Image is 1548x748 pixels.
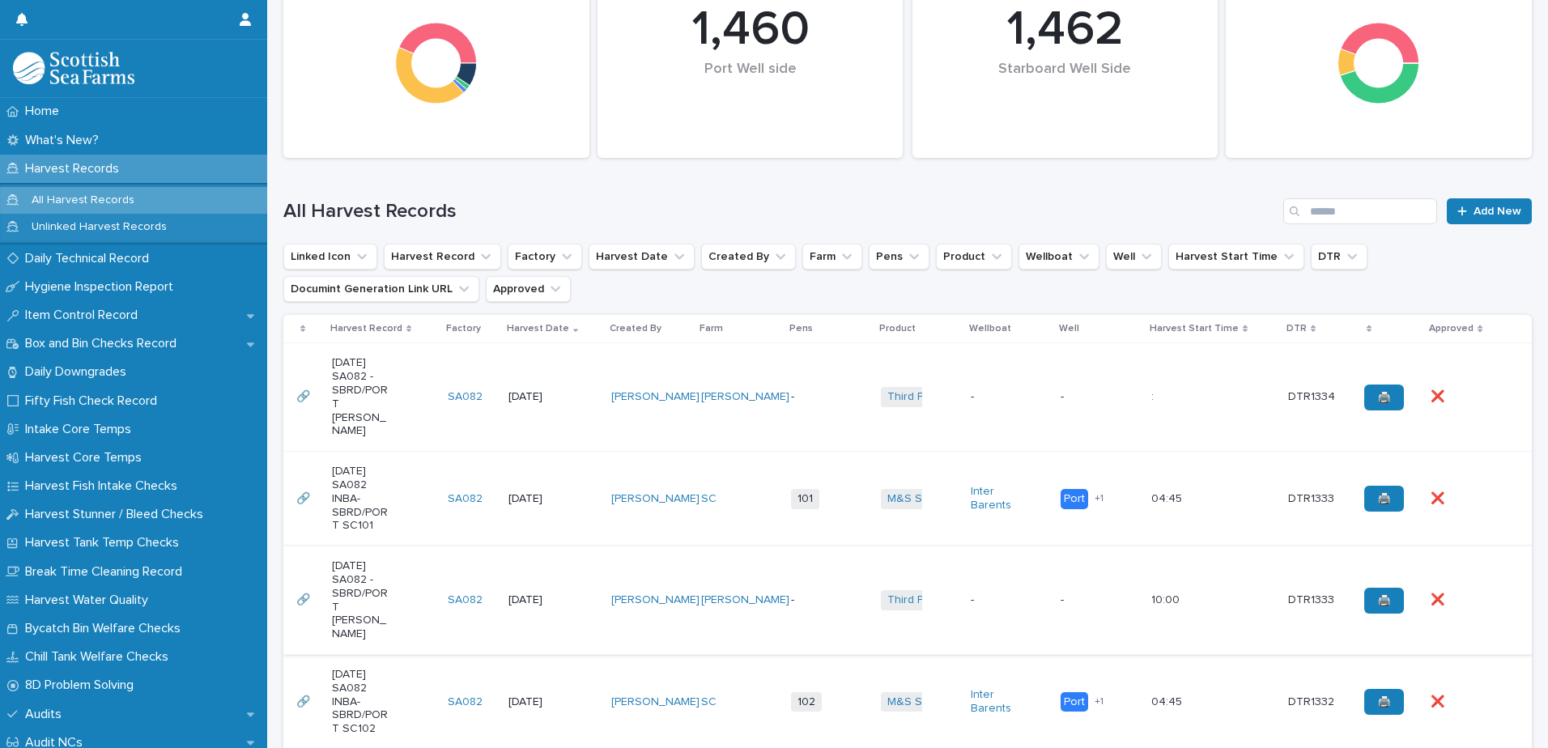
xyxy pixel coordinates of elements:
p: DTR1332 [1288,692,1337,709]
button: Pens [869,244,929,270]
p: Item Control Record [19,308,151,323]
p: - [1061,593,1118,607]
a: Third Party Salmon [887,593,985,607]
a: [PERSON_NAME] [701,593,789,607]
a: [PERSON_NAME] [611,390,700,404]
a: M&S Select [887,695,948,709]
p: Harvest Stunner / Bleed Checks [19,507,216,522]
button: Wellboat [1019,244,1099,270]
p: 🔗 [296,489,313,506]
p: 8D Problem Solving [19,678,147,693]
p: DTR1333 [1288,590,1337,607]
p: ❌ [1431,590,1448,607]
a: [PERSON_NAME] [611,695,700,709]
a: SA082 [448,492,483,506]
span: 🖨️ [1377,595,1391,606]
div: 1,462 [940,1,1191,59]
p: Audits [19,707,74,722]
p: Pens [789,320,813,338]
p: DTR1333 [1288,489,1337,506]
p: Factory [446,320,481,338]
a: SC [701,695,717,709]
p: - [791,390,848,404]
p: - [971,593,1028,607]
a: SC [701,492,717,506]
a: 🖨️ [1364,689,1404,715]
p: Intake Core Temps [19,422,144,437]
a: 🖨️ [1364,486,1404,512]
button: Factory [508,244,582,270]
a: SA082 [448,695,483,709]
p: Break Time Cleaning Record [19,564,195,580]
span: 101 [791,489,819,509]
span: + 1 [1095,697,1104,707]
p: 04:45 [1151,692,1185,709]
div: Starboard Well Side [940,61,1191,112]
p: Hygiene Inspection Report [19,279,186,295]
a: 🖨️ [1364,588,1404,614]
span: Add New [1474,206,1521,217]
tr: 🔗🔗 [DATE] SA082 -SBRD/PORT [PERSON_NAME]SA082 [DATE][PERSON_NAME] [PERSON_NAME] -Third Party Salm... [283,343,1532,452]
button: Harvest Start Time [1168,244,1304,270]
p: Unlinked Harvest Records [19,220,180,234]
div: 1,460 [625,1,876,59]
tr: 🔗🔗 [DATE] SA082 -SBRD/PORT [PERSON_NAME]SA082 [DATE][PERSON_NAME] [PERSON_NAME] -Third Party Salm... [283,546,1532,655]
p: - [1061,390,1118,404]
p: Bycatch Bin Welfare Checks [19,621,193,636]
p: [DATE] [508,593,566,607]
p: Harvest Tank Temp Checks [19,535,192,550]
p: All Harvest Records [19,193,147,207]
button: Farm [802,244,862,270]
div: Port [1061,692,1088,712]
div: Port [1061,489,1088,509]
p: Daily Downgrades [19,364,139,380]
p: Harvest Core Temps [19,450,155,465]
p: [DATE] [508,492,566,506]
a: [PERSON_NAME] [611,492,700,506]
a: 🖨️ [1364,385,1404,410]
button: Linked Icon [283,244,377,270]
img: mMrefqRFQpe26GRNOUkG [13,52,134,84]
a: SA082 [448,593,483,607]
p: [DATE] SA082 INBA-SBRD/PORT SC102 [332,668,389,736]
p: DTR [1286,320,1307,338]
p: Created By [610,320,661,338]
p: [DATE] [508,390,566,404]
p: Daily Technical Record [19,251,162,266]
p: Harvest Water Quality [19,593,161,608]
a: [PERSON_NAME] [701,390,789,404]
button: Approved [486,276,571,302]
a: Third Party Salmon [887,390,985,404]
a: Add New [1447,198,1532,224]
button: Well [1106,244,1162,270]
p: : [1151,387,1157,404]
p: - [791,593,848,607]
a: Inter Barents [971,688,1028,716]
button: Documint Generation Link URL [283,276,479,302]
tr: 🔗🔗 [DATE] SA082 INBA-SBRD/PORT SC101SA082 [DATE][PERSON_NAME] SC 101M&S Select Inter Barents Port... [283,452,1532,546]
a: SA082 [448,390,483,404]
p: What's New? [19,133,112,148]
button: Harvest Record [384,244,501,270]
button: Product [936,244,1012,270]
p: Harvest Start Time [1150,320,1239,338]
p: ❌ [1431,387,1448,404]
p: ❌ [1431,692,1448,709]
p: 🔗 [296,590,313,607]
div: Search [1283,198,1437,224]
p: Farm [700,320,723,338]
p: [DATE] [508,695,566,709]
span: 🖨️ [1377,392,1391,403]
p: 04:45 [1151,489,1185,506]
p: 10:00 [1151,590,1183,607]
p: Fifty Fish Check Record [19,393,170,409]
button: DTR [1311,244,1367,270]
span: 🖨️ [1377,493,1391,504]
span: 🖨️ [1377,696,1391,708]
p: Home [19,104,72,119]
p: 🔗 [296,387,313,404]
p: Harvest Date [507,320,569,338]
p: Harvest Records [19,161,132,176]
p: [DATE] SA082 -SBRD/PORT [PERSON_NAME] [332,559,389,641]
span: + 1 [1095,494,1104,504]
